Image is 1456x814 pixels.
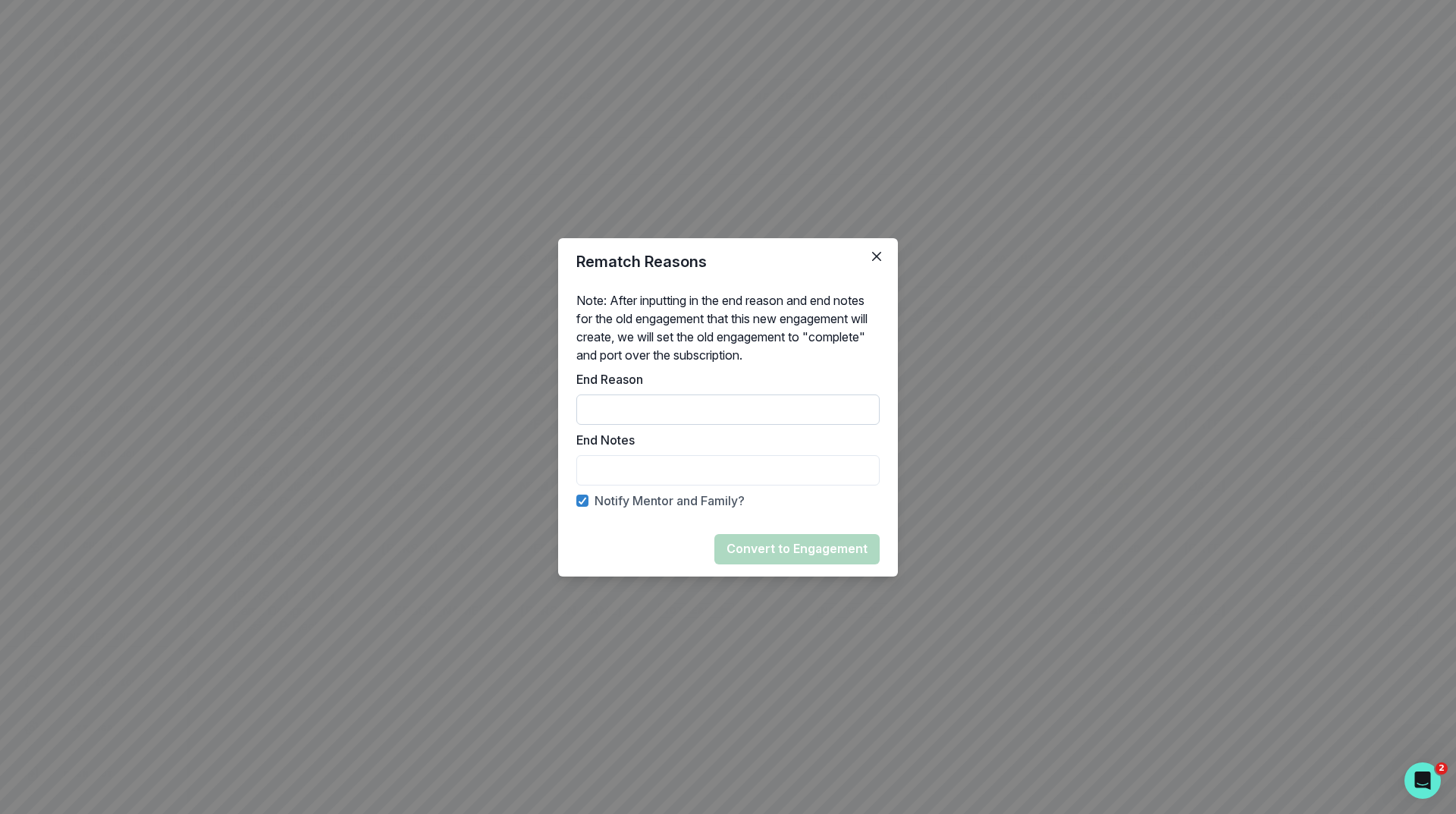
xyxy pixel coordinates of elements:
label: End Reason [576,370,871,388]
header: Rematch Reasons [558,238,898,285]
button: Convert to Engagement [714,534,880,564]
label: End Notes [576,431,871,449]
iframe: Intercom live chat [1404,762,1441,799]
p: Note: After inputting in the end reason and end notes for the old engagement that this new engage... [576,291,880,364]
button: Close [864,244,889,269]
span: Notify Mentor and Family? [595,492,745,510]
span: 2 [1436,762,1448,775]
